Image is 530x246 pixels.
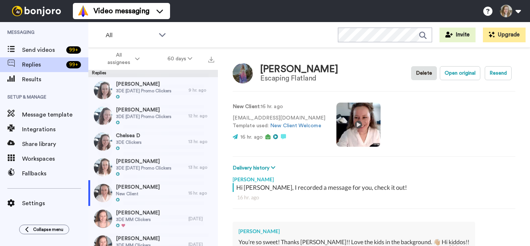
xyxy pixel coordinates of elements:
[188,190,214,196] div: 15 hr. ago
[66,46,81,54] div: 99 +
[233,103,325,111] p: : 16 hr. ago
[233,104,259,109] strong: New Client
[22,199,88,208] span: Settings
[94,210,112,228] img: 0a159f87-2de3-45b5-bb91-0abb64c7b8c6-thumb.jpg
[22,154,88,163] span: Workspaces
[116,139,142,145] span: 3DE Clickers
[66,61,81,68] div: 99 +
[104,51,134,66] span: All assignees
[260,74,338,82] div: Escaping Flatland
[116,183,160,191] span: [PERSON_NAME]
[116,209,160,217] span: [PERSON_NAME]
[88,180,218,206] a: [PERSON_NAME]New Client15 hr. ago
[239,228,469,235] div: [PERSON_NAME]
[240,135,263,140] span: 16 hr. ago
[237,194,511,201] div: 16 hr. ago
[439,28,476,42] button: Invite
[116,106,172,114] span: [PERSON_NAME]
[208,57,214,63] img: export.svg
[116,132,142,139] span: Chelsea D
[411,66,437,80] button: Delete
[22,60,63,69] span: Replies
[77,5,89,17] img: vm-color.svg
[93,6,149,16] span: Video messaging
[94,132,112,151] img: 5b1bb339-39e0-4198-baf6-f260eb26e29e-thumb.jpg
[485,66,512,80] button: Resend
[270,123,321,128] a: New Client Welcome
[88,77,218,103] a: [PERSON_NAME]3DE [DATE] Promo Clickers9 hr. ago
[116,158,172,165] span: [PERSON_NAME]
[88,70,218,77] div: Replies
[22,169,88,178] span: Fallbacks
[188,87,214,93] div: 9 hr. ago
[188,113,214,119] div: 12 hr. ago
[94,158,112,177] img: df89fe4a-021f-495f-9e34-edcd52ff9c58-thumb.jpg
[260,64,338,75] div: [PERSON_NAME]
[94,81,112,99] img: c9df30c5-c730-44d7-8c94-e8f3e685cacc-thumb.jpg
[88,129,218,154] a: Chelsea D3DE Clickers13 hr. ago
[116,191,160,197] span: New Client
[233,164,278,172] button: Delivery history
[188,139,214,145] div: 13 hr. ago
[19,225,69,234] button: Collapse menu
[22,46,63,54] span: Send videos
[440,66,480,80] button: Open original
[106,31,155,40] span: All
[116,217,160,222] span: 3DE MM Clickers
[188,216,214,222] div: [DATE]
[22,110,88,119] span: Message template
[33,227,63,232] span: Collapse menu
[233,172,515,183] div: [PERSON_NAME]
[153,52,206,65] button: 60 days
[90,49,153,69] button: All assignees
[236,183,513,192] div: Hi [PERSON_NAME], I recorded a message for you, check it out!
[116,88,172,94] span: 3DE [DATE] Promo Clickers
[88,103,218,129] a: [PERSON_NAME]3DE [DATE] Promo Clickers12 hr. ago
[22,140,88,149] span: Share library
[88,206,218,232] a: [PERSON_NAME]3DE MM Clickers[DATE]
[116,235,160,242] span: [PERSON_NAME]
[206,53,216,64] button: Export all results that match these filters now.
[233,114,325,130] p: [EMAIL_ADDRESS][DOMAIN_NAME] Template used:
[94,107,112,125] img: 3620d16f-ba32-42e1-a430-5dbb66718064-thumb.jpg
[116,114,172,120] span: 3DE [DATE] Promo Clickers
[22,75,88,84] span: Results
[9,6,64,16] img: bj-logo-header-white.svg
[94,184,112,202] img: 52bad56d-f862-49fc-9574-1706daaacad0-thumb.jpg
[233,63,253,83] img: Image of Kaeli Joy
[116,165,172,171] span: 3DE [DATE] Promo Clickers
[88,154,218,180] a: [PERSON_NAME]3DE [DATE] Promo Clickers13 hr. ago
[22,125,88,134] span: Integrations
[116,81,172,88] span: [PERSON_NAME]
[483,28,526,42] button: Upgrade
[188,164,214,170] div: 13 hr. ago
